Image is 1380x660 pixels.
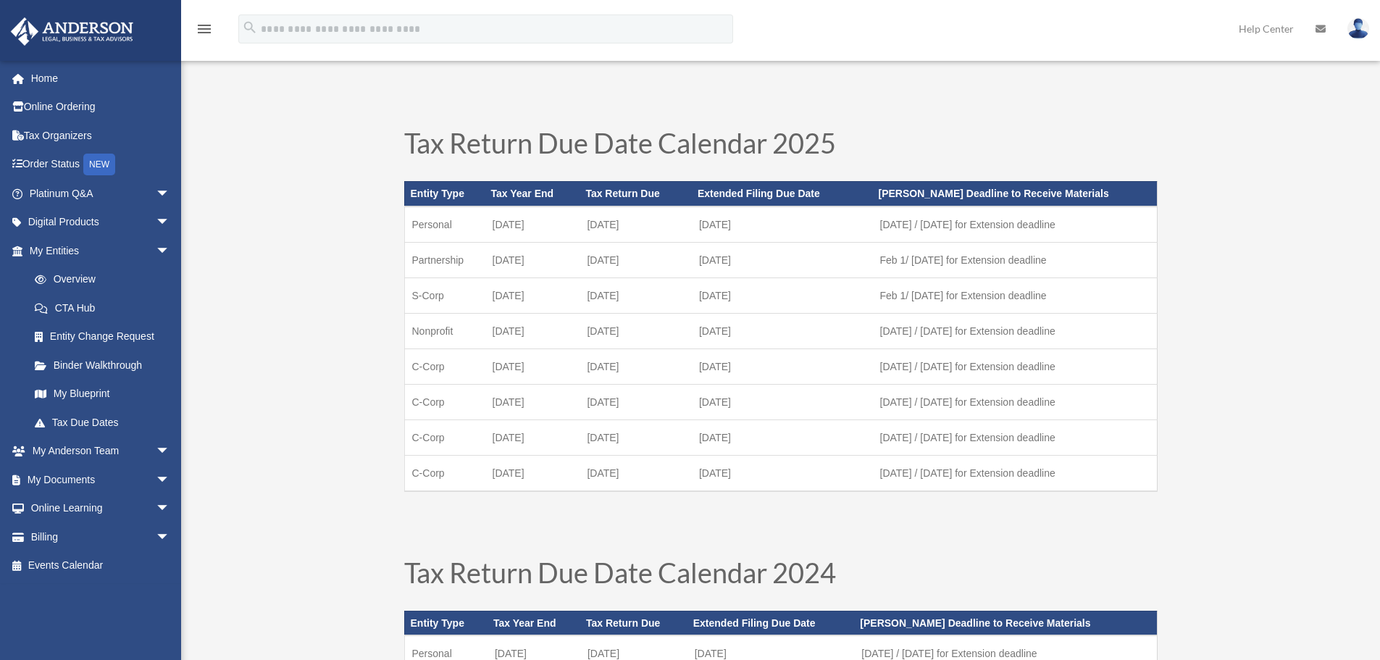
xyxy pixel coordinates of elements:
a: My Documentsarrow_drop_down [10,465,192,494]
td: [DATE] [485,455,580,491]
a: Events Calendar [10,551,192,580]
th: [PERSON_NAME] Deadline to Receive Materials [873,181,1157,206]
td: [DATE] [580,313,692,348]
td: [DATE] [485,348,580,384]
td: [DATE] [485,277,580,313]
td: [DATE] [485,384,580,419]
span: arrow_drop_down [156,179,185,209]
a: Billingarrow_drop_down [10,522,192,551]
td: [DATE] / [DATE] for Extension deadline [873,455,1157,491]
a: My Blueprint [20,380,192,409]
a: Digital Productsarrow_drop_down [10,208,192,237]
td: [DATE] [580,419,692,455]
td: [DATE] [692,313,873,348]
td: [DATE] [692,455,873,491]
a: Online Learningarrow_drop_down [10,494,192,523]
span: arrow_drop_down [156,437,185,467]
h1: Tax Return Due Date Calendar 2025 [404,129,1158,164]
a: My Entitiesarrow_drop_down [10,236,192,265]
td: Feb 1/ [DATE] for Extension deadline [873,277,1157,313]
th: Tax Return Due [580,181,692,206]
td: [DATE] / [DATE] for Extension deadline [873,206,1157,243]
span: arrow_drop_down [156,208,185,238]
span: arrow_drop_down [156,522,185,552]
td: [DATE] [580,277,692,313]
th: Tax Year End [488,611,580,635]
td: C-Corp [404,384,485,419]
span: arrow_drop_down [156,465,185,495]
a: Overview [20,265,192,294]
a: Entity Change Request [20,322,192,351]
a: Platinum Q&Aarrow_drop_down [10,179,192,208]
td: [DATE] [580,206,692,243]
a: menu [196,25,213,38]
td: [DATE] [692,384,873,419]
th: Entity Type [404,181,485,206]
a: Online Ordering [10,93,192,122]
span: arrow_drop_down [156,494,185,524]
th: Tax Year End [485,181,580,206]
div: NEW [83,154,115,175]
td: [DATE] [580,348,692,384]
td: S-Corp [404,277,485,313]
a: My Anderson Teamarrow_drop_down [10,437,192,466]
a: Tax Due Dates [20,408,185,437]
td: [DATE] [692,419,873,455]
td: [DATE] / [DATE] for Extension deadline [873,384,1157,419]
td: [DATE] [692,242,873,277]
th: Extended Filing Due Date [687,611,855,635]
span: arrow_drop_down [156,236,185,266]
td: Nonprofit [404,313,485,348]
th: [PERSON_NAME] Deadline to Receive Materials [854,611,1157,635]
td: [DATE] [692,277,873,313]
td: [DATE] / [DATE] for Extension deadline [873,419,1157,455]
td: [DATE] [485,242,580,277]
h1: Tax Return Due Date Calendar 2024 [404,559,1158,593]
th: Extended Filing Due Date [692,181,873,206]
td: [DATE] / [DATE] for Extension deadline [873,313,1157,348]
td: C-Corp [404,419,485,455]
td: [DATE] [692,206,873,243]
a: CTA Hub [20,293,192,322]
th: Entity Type [404,611,488,635]
td: [DATE] [580,455,692,491]
td: [DATE] [485,313,580,348]
i: menu [196,20,213,38]
td: Personal [404,206,485,243]
a: Tax Organizers [10,121,192,150]
td: [DATE] [692,348,873,384]
td: Feb 1/ [DATE] for Extension deadline [873,242,1157,277]
td: [DATE] [580,384,692,419]
td: C-Corp [404,455,485,491]
th: Tax Return Due [580,611,687,635]
td: [DATE] / [DATE] for Extension deadline [873,348,1157,384]
a: Binder Walkthrough [20,351,192,380]
i: search [242,20,258,35]
td: C-Corp [404,348,485,384]
td: [DATE] [485,206,580,243]
a: Order StatusNEW [10,150,192,180]
a: Home [10,64,192,93]
td: Partnership [404,242,485,277]
img: Anderson Advisors Platinum Portal [7,17,138,46]
img: User Pic [1347,18,1369,39]
td: [DATE] [485,419,580,455]
td: [DATE] [580,242,692,277]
